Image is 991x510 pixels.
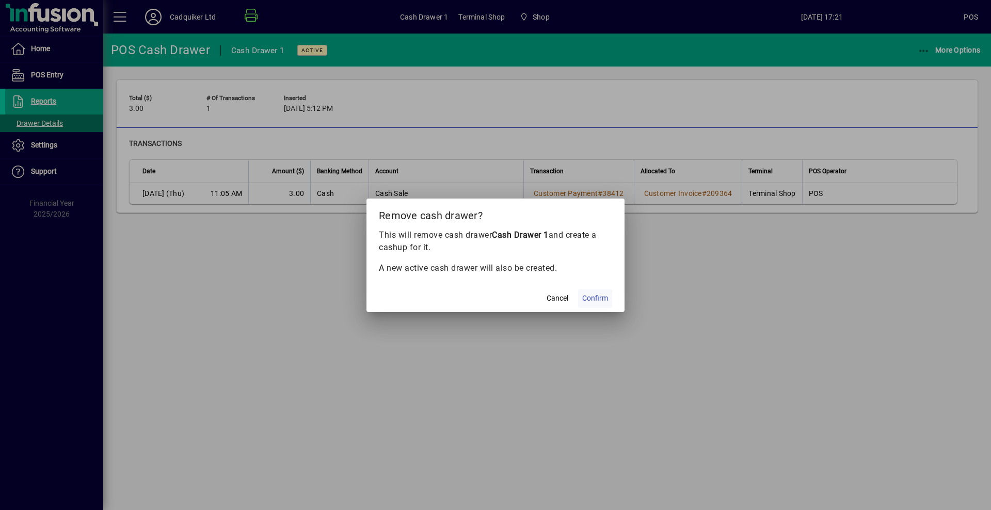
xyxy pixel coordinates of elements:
span: Confirm [582,293,608,304]
h2: Remove cash drawer? [366,199,625,228]
button: Confirm [578,289,612,308]
span: Cancel [547,293,568,304]
b: Cash Drawer 1 [492,230,549,240]
p: A new active cash drawer will also be created. [379,262,612,274]
p: This will remove cash drawer and create a cashup for it. [379,229,612,254]
button: Cancel [541,289,574,308]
